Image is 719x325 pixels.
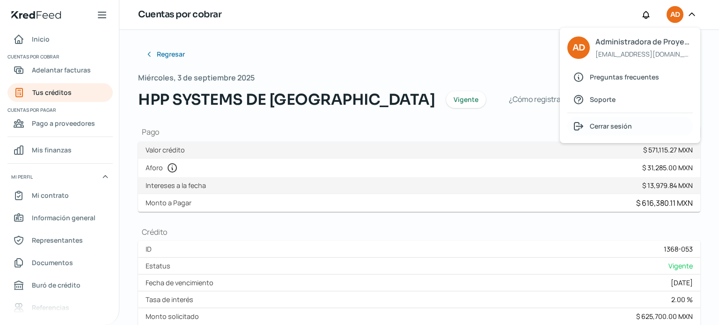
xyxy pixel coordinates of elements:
div: $ 616,380.11 MXN [636,198,693,208]
span: Cuentas por pagar [7,106,111,114]
span: HPP SYSTEMS DE [GEOGRAPHIC_DATA] [138,88,435,111]
div: $ 571,115.27 MXN [643,145,693,154]
span: AD [670,9,680,21]
div: $ 625,700.00 MXN [636,312,693,321]
div: 1368-053 [664,245,693,253]
a: Mis finanzas [7,141,113,159]
a: Pago a proveedores [7,114,113,133]
h1: Crédito [138,227,700,237]
div: 2.00 % [671,295,693,304]
span: Regresar [157,51,185,58]
a: Adelantar facturas [7,61,113,79]
span: Vigente [454,96,478,103]
label: Monto solicitado [146,312,203,321]
span: Soporte [590,94,616,105]
label: Monto a Pagar [146,198,195,207]
a: Mi contrato [7,186,113,205]
a: Representantes [7,231,113,250]
span: Inicio [32,33,50,45]
span: Mi contrato [32,189,69,201]
a: Información general [7,209,113,227]
span: Pago a proveedores [32,117,95,129]
a: Buró de crédito [7,276,113,295]
label: Intereses a la fecha [146,181,210,190]
span: Mi perfil [11,173,33,181]
div: $ 13,979.84 MXN [642,181,693,190]
span: Documentos [32,257,73,268]
button: Regresar [138,45,192,64]
span: [EMAIL_ADDRESS][DOMAIN_NAME] [595,48,692,60]
div: [DATE] [671,278,693,287]
span: Preguntas frecuentes [590,71,659,83]
div: $ 31,285.00 MXN [642,163,693,172]
span: Representantes [32,234,83,246]
span: Cuentas por cobrar [7,52,111,61]
a: Referencias [7,298,113,317]
span: Referencias [32,302,69,313]
span: Cerrar sesión [590,120,632,132]
h1: Pago [138,126,700,138]
label: Valor crédito [146,145,189,154]
a: Tus créditos [7,83,113,102]
label: Aforo [146,162,182,173]
label: Estatus [146,261,174,270]
a: Documentos [7,253,113,272]
label: ID [146,245,155,253]
label: Fecha de vencimiento [146,278,217,287]
span: Administradora de Proyectos para el Desarrollo [595,35,692,49]
label: Tasa de interés [146,295,197,304]
span: ¿Cómo registrar contablemente mi crédito? [509,93,657,106]
span: Tus créditos [32,87,72,98]
a: Inicio [7,30,113,49]
span: Buró de crédito [32,279,81,291]
span: Mis finanzas [32,144,72,156]
h1: Cuentas por cobrar [138,8,221,22]
span: Miércoles, 3 de septiembre 2025 [138,71,255,85]
span: Adelantar facturas [32,64,91,76]
span: Información general [32,212,95,224]
span: Vigente [668,261,693,270]
span: AD [572,41,585,55]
